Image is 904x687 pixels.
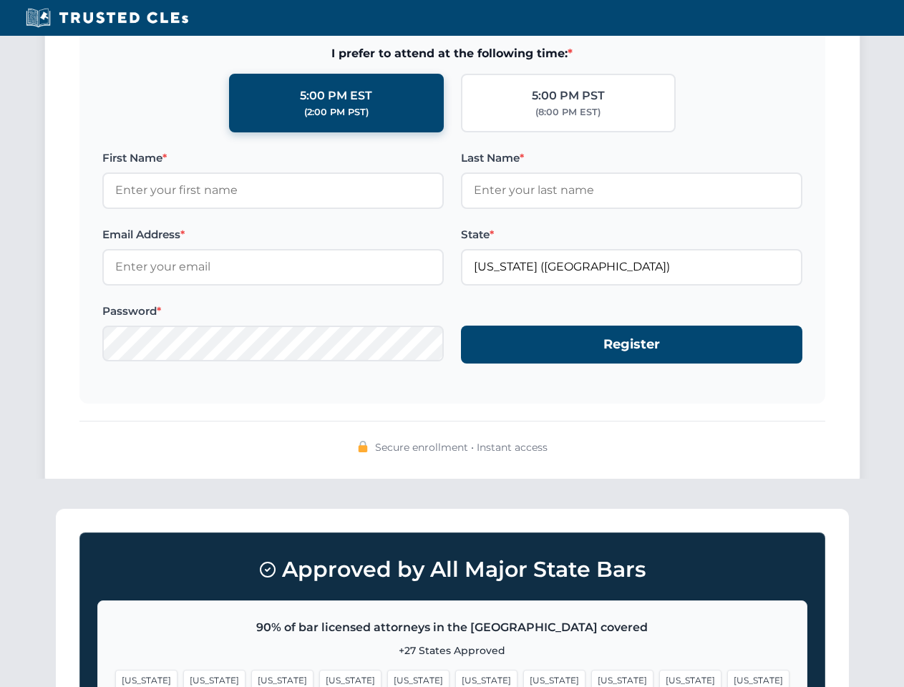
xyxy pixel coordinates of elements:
[300,87,372,105] div: 5:00 PM EST
[115,618,789,637] p: 90% of bar licensed attorneys in the [GEOGRAPHIC_DATA] covered
[102,226,444,243] label: Email Address
[115,643,789,658] p: +27 States Approved
[535,105,601,120] div: (8:00 PM EST)
[102,150,444,167] label: First Name
[375,439,548,455] span: Secure enrollment • Instant access
[461,249,802,285] input: Florida (FL)
[357,441,369,452] img: 🔒
[21,7,193,29] img: Trusted CLEs
[461,326,802,364] button: Register
[102,172,444,208] input: Enter your first name
[461,150,802,167] label: Last Name
[304,105,369,120] div: (2:00 PM PST)
[102,303,444,320] label: Password
[102,44,802,63] span: I prefer to attend at the following time:
[532,87,605,105] div: 5:00 PM PST
[102,249,444,285] input: Enter your email
[97,550,807,589] h3: Approved by All Major State Bars
[461,226,802,243] label: State
[461,172,802,208] input: Enter your last name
